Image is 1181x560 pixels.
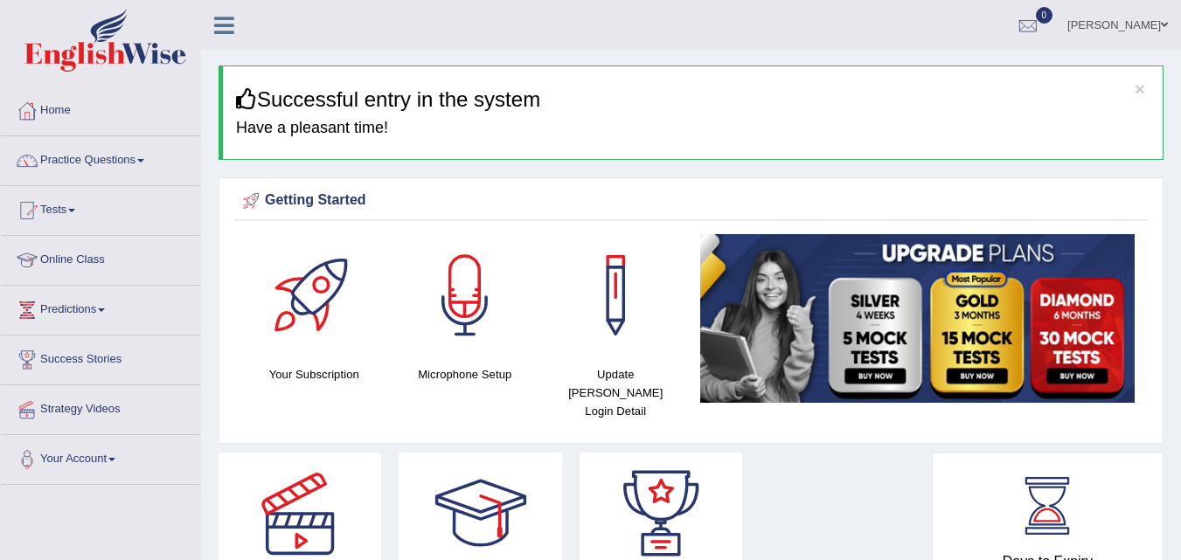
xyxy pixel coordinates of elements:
a: Online Class [1,236,200,280]
a: Predictions [1,286,200,329]
h4: Microphone Setup [399,365,532,384]
h4: Your Subscription [247,365,381,384]
button: × [1135,80,1145,98]
h4: Have a pleasant time! [236,120,1150,137]
div: Getting Started [239,188,1143,214]
a: Success Stories [1,335,200,379]
h4: Update [PERSON_NAME] Login Detail [549,365,683,420]
a: Home [1,86,200,130]
a: Strategy Videos [1,385,200,429]
h3: Successful entry in the system [236,88,1150,111]
a: Your Account [1,435,200,479]
a: Tests [1,186,200,230]
span: 0 [1036,7,1053,24]
img: small5.jpg [700,234,1136,403]
a: Practice Questions [1,136,200,180]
